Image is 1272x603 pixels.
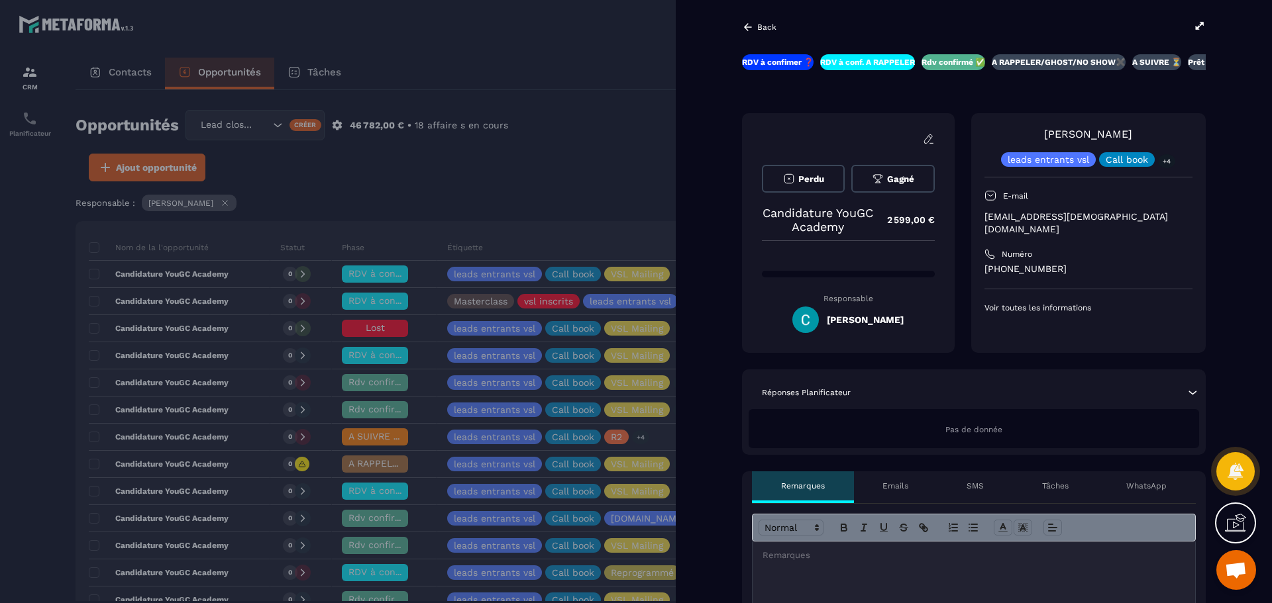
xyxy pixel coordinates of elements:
[820,57,915,68] p: RDV à conf. A RAPPELER
[1188,57,1255,68] p: Prêt à acheter 🎰
[781,481,825,491] p: Remarques
[1044,128,1132,140] a: [PERSON_NAME]
[742,57,814,68] p: RDV à confimer ❓
[922,57,985,68] p: Rdv confirmé ✅
[887,174,914,184] span: Gagné
[1158,154,1175,168] p: +4
[762,165,845,193] button: Perdu
[1216,550,1256,590] div: Ouvrir le chat
[945,425,1002,434] span: Pas de donnée
[1003,191,1028,201] p: E-mail
[757,23,776,32] p: Back
[984,210,1192,236] p: [EMAIL_ADDRESS][DEMOGRAPHIC_DATA][DOMAIN_NAME]
[1008,155,1089,164] p: leads entrants vsl
[851,165,934,193] button: Gagné
[762,387,851,398] p: Réponses Planificateur
[1132,57,1181,68] p: A SUIVRE ⏳
[762,294,935,303] p: Responsable
[1002,249,1032,259] p: Numéro
[984,302,1192,313] p: Voir toutes les informations
[967,481,984,491] p: SMS
[762,206,874,234] p: Candidature YouGC Academy
[874,207,935,233] p: 2 599,00 €
[1126,481,1167,491] p: WhatsApp
[1042,481,1069,491] p: Tâches
[827,314,904,325] h5: [PERSON_NAME]
[798,174,824,184] span: Perdu
[1106,155,1148,164] p: Call book
[992,57,1126,68] p: A RAPPELER/GHOST/NO SHOW✖️
[984,263,1192,275] p: [PHONE_NUMBER]
[882,481,908,491] p: Emails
